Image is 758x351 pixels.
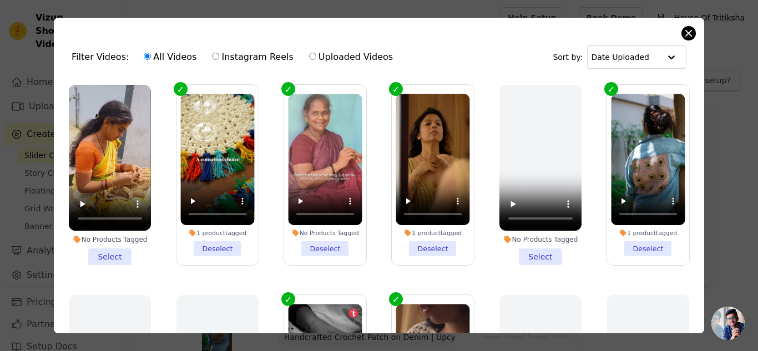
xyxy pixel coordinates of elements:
[553,45,686,69] div: Sort by:
[396,229,469,237] div: 1 product tagged
[288,229,362,237] div: No Products Tagged
[682,27,695,40] button: Close modal
[211,50,294,64] label: Instagram Reels
[69,235,151,244] div: No Products Tagged
[499,235,582,244] div: No Products Tagged
[309,50,393,64] label: Uploaded Videos
[711,307,745,340] div: Open chat
[72,44,399,70] div: Filter Videos:
[143,50,197,64] label: All Videos
[180,229,254,237] div: 1 product tagged
[611,229,685,237] div: 1 product tagged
